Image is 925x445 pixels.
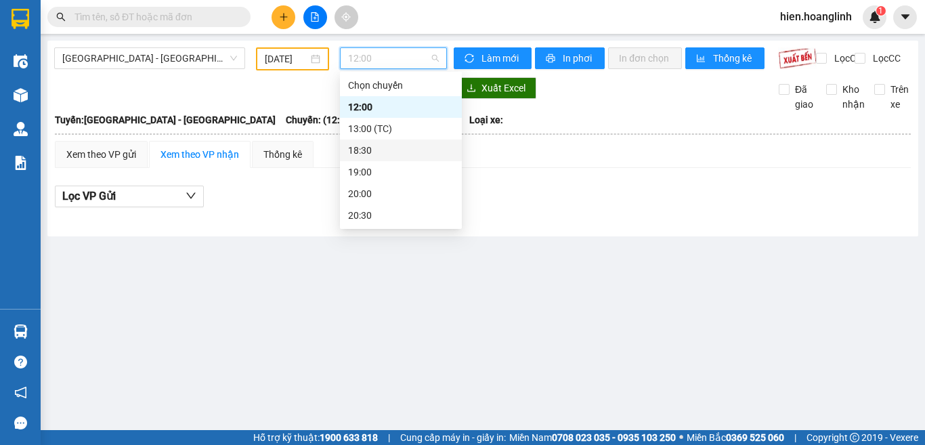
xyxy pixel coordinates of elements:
div: 20:00 [348,186,454,201]
button: Lọc VP Gửi [55,186,204,207]
span: plus [279,12,288,22]
span: down [186,190,196,201]
button: plus [272,5,295,29]
span: Hà Nội - Quảng Bình [62,48,237,68]
span: 12:00 [348,48,439,68]
button: bar-chartThống kê [685,47,765,69]
span: file-add [310,12,320,22]
span: aim [341,12,351,22]
span: Lọc CC [867,51,903,66]
strong: 0708 023 035 - 0935 103 250 [552,432,676,443]
button: file-add [303,5,327,29]
img: 9k= [778,47,817,69]
button: caret-down [893,5,917,29]
span: bar-chart [696,54,708,64]
img: warehouse-icon [14,122,28,136]
img: logo-vxr [12,9,29,29]
span: | [388,430,390,445]
button: printerIn phơi [535,47,605,69]
div: 13:00 (TC) [348,121,454,136]
span: Chuyến: (12:00 [DATE]) [286,112,385,127]
button: downloadXuất Excel [456,77,536,99]
span: 1 [878,6,883,16]
span: Đã giao [790,82,819,112]
div: Xem theo VP nhận [160,147,239,162]
span: hien.hoanglinh [769,8,863,25]
span: Làm mới [481,51,521,66]
span: Lọc VP Gửi [62,188,116,205]
strong: 0369 525 060 [726,432,784,443]
b: Tuyến: [GEOGRAPHIC_DATA] - [GEOGRAPHIC_DATA] [55,114,276,125]
div: Thống kê [263,147,302,162]
span: caret-down [899,11,911,23]
span: Hỗ trợ kỹ thuật: [253,430,378,445]
img: warehouse-icon [14,88,28,102]
span: Thống kê [713,51,754,66]
span: sync [465,54,476,64]
img: icon-new-feature [869,11,881,23]
span: Kho nhận [837,82,870,112]
span: In phơi [563,51,594,66]
img: solution-icon [14,156,28,170]
span: Trên xe [885,82,914,112]
sup: 1 [876,6,886,16]
span: Lọc CR [829,51,864,66]
span: copyright [850,433,859,442]
div: Chọn chuyến [340,75,462,96]
div: 19:00 [348,165,454,179]
button: In đơn chọn [608,47,682,69]
img: warehouse-icon [14,324,28,339]
div: 18:30 [348,143,454,158]
span: Miền Bắc [687,430,784,445]
span: Miền Nam [509,430,676,445]
div: 12:00 [348,100,454,114]
span: | [794,430,796,445]
div: Chọn chuyến [348,78,454,93]
span: ⚪️ [679,435,683,440]
div: Xem theo VP gửi [66,147,136,162]
button: syncLàm mới [454,47,532,69]
span: question-circle [14,356,27,368]
input: Tìm tên, số ĐT hoặc mã đơn [74,9,234,24]
span: message [14,417,27,429]
img: warehouse-icon [14,54,28,68]
span: Loại xe: [469,112,503,127]
div: 20:30 [348,208,454,223]
span: notification [14,386,27,399]
strong: 1900 633 818 [320,432,378,443]
button: aim [335,5,358,29]
span: printer [546,54,557,64]
span: Cung cấp máy in - giấy in: [400,430,506,445]
span: search [56,12,66,22]
input: 12/09/2025 [265,51,308,66]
